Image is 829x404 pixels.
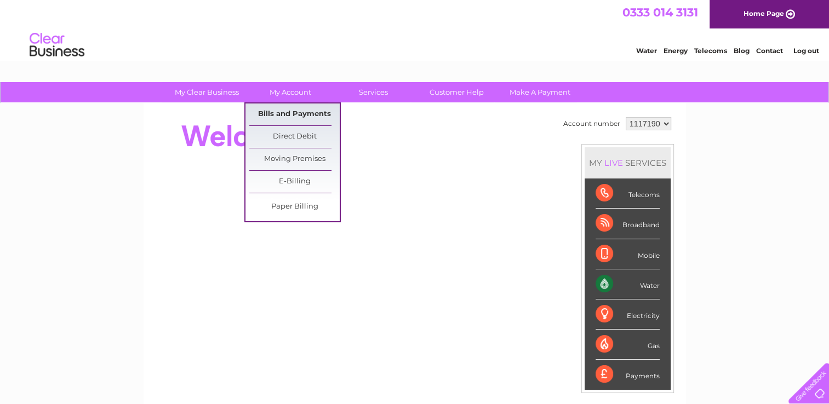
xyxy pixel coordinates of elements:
div: Broadband [596,209,660,239]
a: Make A Payment [495,82,585,102]
a: 0333 014 3131 [622,5,698,19]
a: Moving Premises [249,148,340,170]
a: My Clear Business [162,82,252,102]
a: Paper Billing [249,196,340,218]
div: LIVE [602,158,625,168]
div: Water [596,269,660,299]
a: Water [636,47,657,55]
a: My Account [245,82,335,102]
div: Clear Business is a trading name of Verastar Limited (registered in [GEOGRAPHIC_DATA] No. 3667643... [156,6,674,53]
a: Telecoms [694,47,727,55]
div: Electricity [596,299,660,330]
a: Blog [734,47,750,55]
div: MY SERVICES [585,147,671,178]
a: Contact [756,47,783,55]
img: logo.png [29,28,85,62]
div: Mobile [596,239,660,269]
div: Telecoms [596,178,660,209]
a: Direct Debit [249,126,340,148]
a: Log out [793,47,819,55]
div: Gas [596,330,660,360]
a: Customer Help [411,82,502,102]
a: Bills and Payments [249,103,340,125]
a: Energy [664,47,688,55]
div: Payments [596,360,660,389]
a: E-Billing [249,171,340,193]
a: Services [328,82,419,102]
td: Account number [561,114,623,133]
